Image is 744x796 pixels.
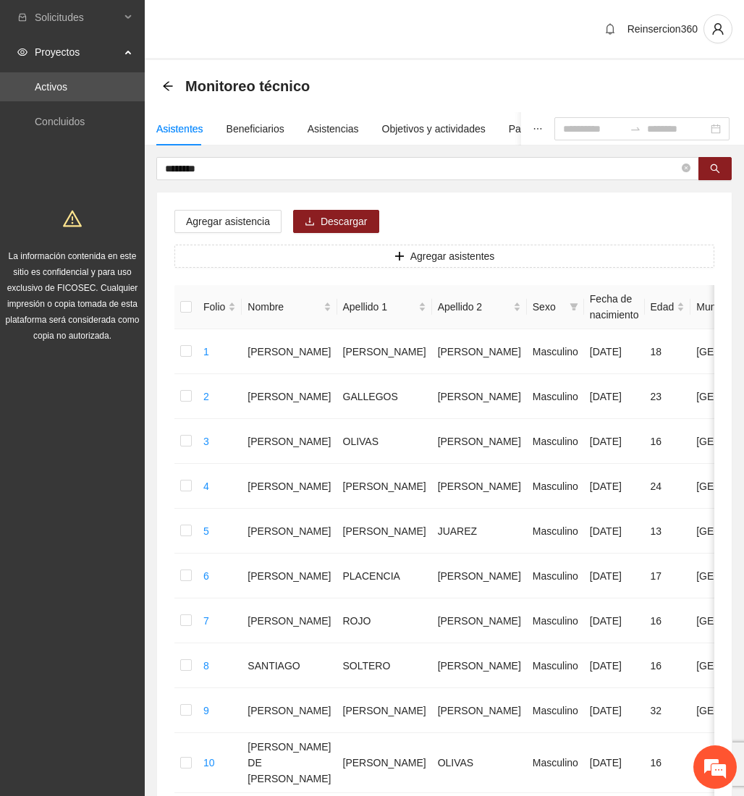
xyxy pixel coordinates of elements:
[584,329,645,374] td: [DATE]
[162,80,174,93] div: Back
[599,23,621,35] span: bell
[248,299,320,315] span: Nombre
[63,209,82,228] span: warning
[584,285,645,329] th: Fecha de nacimiento
[17,47,28,57] span: eye
[584,464,645,509] td: [DATE]
[242,329,337,374] td: [PERSON_NAME]
[337,688,432,733] td: [PERSON_NAME]
[584,688,645,733] td: [DATE]
[185,75,310,98] span: Monitoreo técnico
[509,121,567,137] div: Participantes
[242,374,337,419] td: [PERSON_NAME]
[203,615,209,627] a: 7
[627,23,698,35] span: Reinsercion360
[682,164,690,172] span: close-circle
[35,38,120,67] span: Proyectos
[432,419,527,464] td: [PERSON_NAME]
[527,733,584,793] td: Masculino
[567,296,581,318] span: filter
[6,251,140,341] span: La información contenida en este sitio es confidencial y para uso exclusivo de FICOSEC. Cualquier...
[203,480,209,492] a: 4
[203,436,209,447] a: 3
[432,285,527,329] th: Apellido 2
[321,213,368,229] span: Descargar
[682,162,690,176] span: close-circle
[337,554,432,598] td: PLACENCIA
[584,419,645,464] td: [DATE]
[162,80,174,92] span: arrow-left
[203,660,209,672] a: 8
[432,374,527,419] td: [PERSON_NAME]
[527,688,584,733] td: Masculino
[584,554,645,598] td: [DATE]
[521,112,554,145] button: ellipsis
[203,346,209,357] a: 1
[337,598,432,643] td: ROJO
[527,329,584,374] td: Masculino
[645,285,691,329] th: Edad
[35,116,85,127] a: Concluidos
[293,210,379,233] button: downloadDescargar
[584,643,645,688] td: [DATE]
[645,329,691,374] td: 18
[533,124,543,134] span: ellipsis
[242,285,337,329] th: Nombre
[527,419,584,464] td: Masculino
[527,643,584,688] td: Masculino
[570,302,578,311] span: filter
[203,391,209,402] a: 2
[432,464,527,509] td: [PERSON_NAME]
[651,299,675,315] span: Edad
[645,643,691,688] td: 16
[432,509,527,554] td: JUAREZ
[527,598,584,643] td: Masculino
[156,121,203,137] div: Asistentes
[630,123,641,135] span: swap-right
[527,554,584,598] td: Masculino
[645,688,691,733] td: 32
[337,329,432,374] td: [PERSON_NAME]
[186,213,270,229] span: Agregar asistencia
[432,554,527,598] td: [PERSON_NAME]
[242,733,337,793] td: [PERSON_NAME] DE [PERSON_NAME]
[242,509,337,554] td: [PERSON_NAME]
[337,285,432,329] th: Apellido 1
[527,509,584,554] td: Masculino
[337,643,432,688] td: SOLTERO
[599,17,622,41] button: bell
[198,285,242,329] th: Folio
[645,733,691,793] td: 16
[645,554,691,598] td: 17
[337,733,432,793] td: [PERSON_NAME]
[584,598,645,643] td: [DATE]
[432,329,527,374] td: [PERSON_NAME]
[645,419,691,464] td: 16
[337,464,432,509] td: [PERSON_NAME]
[432,733,527,793] td: OLIVAS
[35,81,67,93] a: Activos
[432,643,527,688] td: [PERSON_NAME]
[305,216,315,228] span: download
[203,705,209,716] a: 9
[337,419,432,464] td: OLIVAS
[382,121,486,137] div: Objetivos y actividades
[703,14,732,43] button: user
[308,121,359,137] div: Asistencias
[645,464,691,509] td: 24
[698,157,732,180] button: search
[410,248,495,264] span: Agregar asistentes
[174,210,282,233] button: Agregar asistencia
[203,757,215,769] a: 10
[242,688,337,733] td: [PERSON_NAME]
[203,299,225,315] span: Folio
[704,22,732,35] span: user
[432,598,527,643] td: [PERSON_NAME]
[242,419,337,464] td: [PERSON_NAME]
[432,688,527,733] td: [PERSON_NAME]
[242,643,337,688] td: SANTIAGO
[710,164,720,175] span: search
[242,464,337,509] td: [PERSON_NAME]
[645,374,691,419] td: 23
[35,3,120,32] span: Solicitudes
